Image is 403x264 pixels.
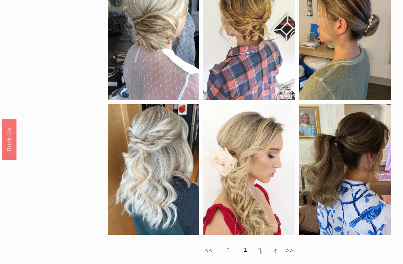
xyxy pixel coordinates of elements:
a: >> [286,243,294,255]
a: 4 [273,243,278,255]
a: 3 [258,243,262,255]
a: Book Us [2,119,16,159]
a: << [204,243,213,255]
strong: 2 [243,243,247,255]
a: 1 [227,243,230,255]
